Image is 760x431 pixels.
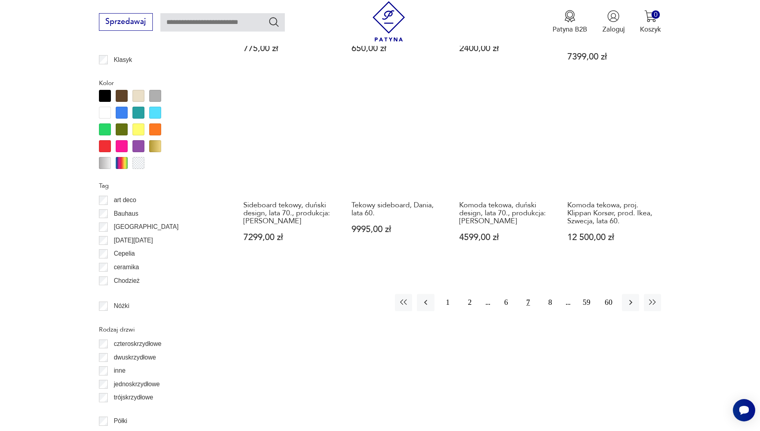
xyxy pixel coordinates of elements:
button: 6 [497,294,515,311]
p: [GEOGRAPHIC_DATA] [114,222,178,232]
h3: Tekowy sideboard, Dania, lata 60. [351,201,441,218]
button: Zaloguj [602,10,625,34]
a: Komoda tekowa, duński design, lata 70., produkcja: DaniaKomoda tekowa, duński design, lata 70., p... [455,95,553,260]
p: 775,00 zł [243,44,333,53]
a: Tekowy sideboard, Dania, lata 60.Tekowy sideboard, Dania, lata 60.9995,00 zł [347,95,446,260]
p: 7399,00 zł [567,53,657,61]
p: Tag [99,181,216,191]
img: Ikonka użytkownika [607,10,620,22]
button: 1 [439,294,456,311]
p: [DATE][DATE] [114,235,153,246]
button: Szukaj [268,16,280,28]
p: Klasyk [114,55,132,65]
p: czteroskrzydłowe [114,339,162,349]
button: 2 [461,294,478,311]
button: 0Koszyk [640,10,661,34]
button: 59 [578,294,595,311]
p: 7299,00 zł [243,233,333,242]
p: Nóżki [114,301,129,311]
p: Rodzaj drzwi [99,324,216,335]
h3: Komoda tekowa, proj. Klippan Korsør, prod. Ikea, Szwecja, lata 60. [567,201,657,226]
p: Zaloguj [602,25,625,34]
h3: Komoda tekowa, duński design, lata 70., produkcja: [PERSON_NAME] [459,201,549,226]
p: Kolor [99,78,216,88]
p: Bauhaus [114,209,138,219]
img: Ikona koszyka [644,10,657,22]
button: Sprzedawaj [99,13,153,31]
img: Ikona medalu [564,10,576,22]
p: jednoskrzydłowe [114,379,160,389]
a: Ikona medaluPatyna B2B [553,10,587,34]
p: Chodzież [114,276,140,286]
p: art deco [114,195,136,205]
p: Patyna B2B [553,25,587,34]
p: Koszyk [640,25,661,34]
p: Cepelia [114,248,135,259]
button: 7 [519,294,537,311]
p: dwuskrzydłowe [114,352,156,363]
p: ceramika [114,262,139,272]
div: 0 [651,10,660,19]
p: 650,00 zł [351,44,441,53]
p: Ćmielów [114,289,138,299]
iframe: Smartsupp widget button [733,399,755,421]
img: Patyna - sklep z meblami i dekoracjami vintage [369,1,409,42]
button: Patyna B2B [553,10,587,34]
h3: Sideboard tekowy, duński design, lata 70., produkcja: [PERSON_NAME] [243,201,333,226]
a: Komoda tekowa, proj. Klippan Korsør, prod. Ikea, Szwecja, lata 60.Komoda tekowa, proj. Klippan Ko... [563,95,661,260]
button: 8 [541,294,559,311]
a: Sprzedawaj [99,19,153,26]
a: Sideboard tekowy, duński design, lata 70., produkcja: WestergaardSideboard tekowy, duński design,... [239,95,338,260]
p: trójskrzydłowe [114,392,153,403]
p: 12 500,00 zł [567,233,657,242]
p: 4599,00 zł [459,233,549,242]
button: 60 [600,294,617,311]
p: inne [114,365,125,376]
p: Półki [114,416,127,426]
p: 2400,00 zł [459,44,549,53]
p: 9995,00 zł [351,225,441,234]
